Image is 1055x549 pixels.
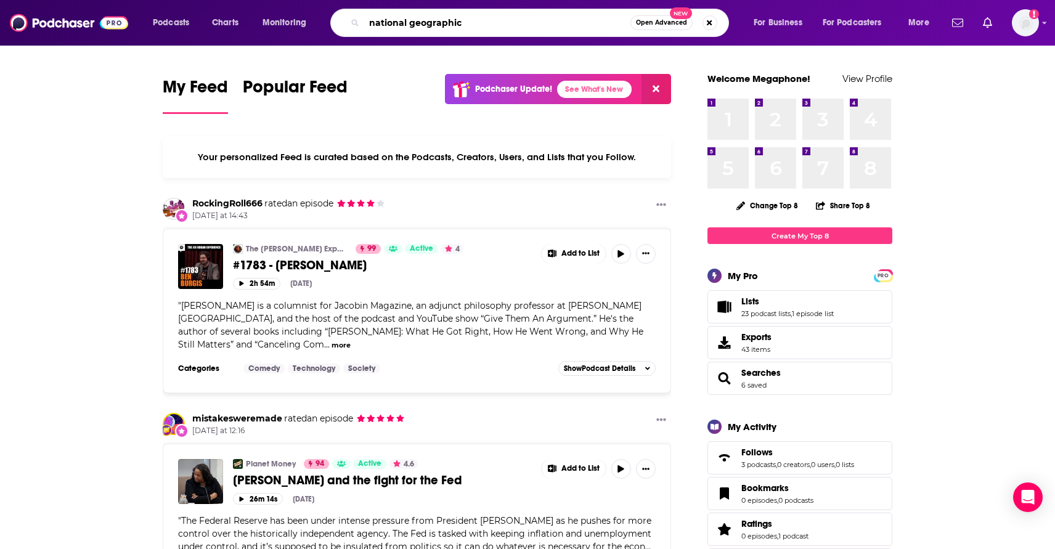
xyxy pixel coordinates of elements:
button: more [332,340,351,351]
span: More [908,14,929,31]
span: Exports [741,331,772,343]
button: open menu [254,13,322,33]
span: an episode [263,198,333,209]
img: User Badge Icon [160,424,173,436]
button: Show profile menu [1012,9,1039,36]
span: , [834,460,836,469]
a: Show notifications dropdown [947,12,968,33]
span: Monitoring [263,14,306,31]
button: 2h 54m [233,278,280,290]
span: Lists [741,296,759,307]
button: 4 [441,244,463,254]
a: My Feed [163,76,228,114]
button: 4.6 [389,459,418,469]
button: Show More Button [636,459,656,479]
a: 23 podcast lists [741,309,791,318]
button: Show More Button [651,198,671,213]
h3: Categories [178,364,234,373]
a: Follows [741,447,854,458]
div: My Activity [728,421,776,433]
button: open menu [815,13,900,33]
button: ShowPodcast Details [558,361,656,376]
span: [PERSON_NAME] is a columnist for Jacobin Magazine, an adjunct philosophy professor at [PERSON_NAM... [178,300,643,350]
button: Show More Button [651,413,671,428]
span: Logged in as MegaphoneSupport [1012,9,1039,36]
span: Ratings [741,518,772,529]
span: Podcasts [153,14,189,31]
span: Follows [707,441,892,474]
span: , [777,496,778,505]
input: Search podcasts, credits, & more... [364,13,630,33]
span: ... [324,339,330,350]
span: Active [358,458,381,470]
a: Society [343,364,380,373]
button: Share Top 8 [815,193,871,218]
img: The Joe Rogan Experience [233,244,243,254]
span: , [791,309,792,318]
a: Active [405,244,438,254]
div: New Rating [175,209,189,222]
a: 0 lists [836,460,854,469]
div: New Rating [175,424,189,437]
div: My Pro [728,270,758,282]
a: 94 [304,459,329,469]
span: Bookmarks [707,477,892,510]
span: [PERSON_NAME] and the fight for the Fed [233,473,462,488]
button: Show More Button [542,244,606,264]
a: RockingRoll666 [192,198,263,209]
a: The [PERSON_NAME] Experience [246,244,348,254]
span: 94 [316,458,324,470]
span: Lists [707,290,892,323]
span: #1783 - [PERSON_NAME] [233,258,367,273]
span: [DATE] at 14:43 [192,211,385,221]
a: Searches [712,370,736,387]
span: For Podcasters [823,14,882,31]
a: 0 creators [777,460,810,469]
button: open menu [745,13,818,33]
a: 1 podcast [778,532,809,540]
span: [DATE] at 12:16 [192,426,405,436]
a: Lists [741,296,834,307]
svg: Email not verified [1029,9,1039,19]
span: rated [284,413,307,424]
div: Search podcasts, credits, & more... [342,9,741,37]
span: rated [264,198,287,209]
span: Popular Feed [243,76,348,105]
span: Ratings [707,513,892,546]
a: 3 podcasts [741,460,776,469]
span: Searches [707,362,892,395]
button: Show More Button [636,244,656,264]
span: 43 items [741,345,772,354]
button: Open AdvancedNew [630,15,693,30]
div: [DATE] [290,279,312,288]
span: Exports [712,334,736,351]
span: 99 [367,243,376,255]
a: Exports [707,326,892,359]
button: 26m 14s [233,493,283,505]
p: Podchaser Update! [475,84,552,94]
a: Show notifications dropdown [978,12,997,33]
a: Comedy [243,364,285,373]
a: Follows [712,449,736,466]
a: 0 users [811,460,834,469]
a: Popular Feed [243,76,348,114]
a: Bookmarks [712,485,736,502]
span: My Feed [163,76,228,105]
span: PRO [876,271,890,280]
a: mistakesweremade [164,414,184,434]
span: Open Advanced [636,20,687,26]
img: Planet Money [233,459,243,469]
a: Technology [288,364,340,373]
span: RockingRoll666's Rating: 4 out of 5 [336,199,385,208]
a: [PERSON_NAME] and the fight for the Fed [233,473,532,488]
a: See What's New [557,81,632,98]
a: Welcome Megaphone! [707,73,810,84]
span: , [810,460,811,469]
a: Searches [741,367,781,378]
a: RockingRoll666 [163,198,185,220]
img: #1783 - Ben Burgis [178,244,223,289]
